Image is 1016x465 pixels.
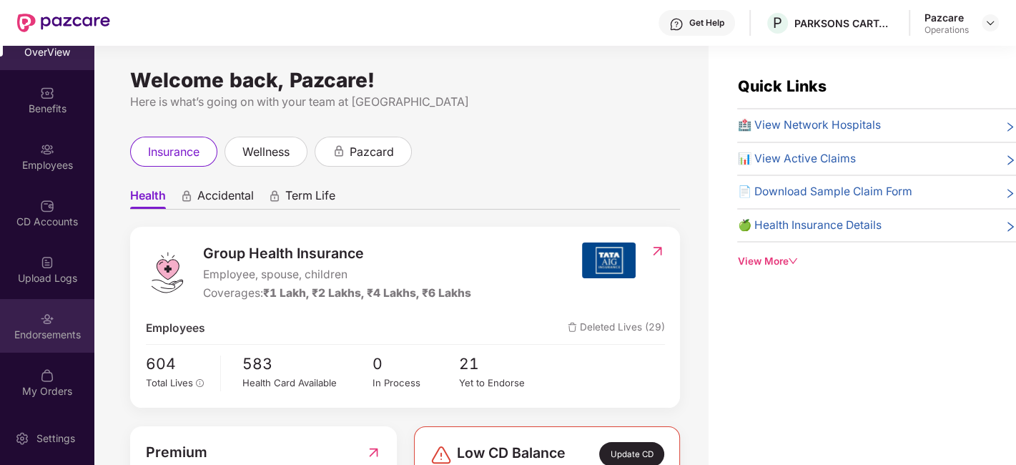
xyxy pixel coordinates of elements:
img: deleteIcon [568,323,577,332]
img: New Pazcare Logo [17,14,110,32]
span: Group Health Insurance [203,243,471,265]
div: Yet to Endorse [459,376,546,391]
div: animation [268,190,281,202]
img: svg+xml;base64,PHN2ZyBpZD0iU2V0dGluZy0yMHgyMCIgeG1sbnM9Imh0dHA6Ly93d3cudzMub3JnLzIwMDAvc3ZnIiB3aW... [15,431,29,446]
span: pazcard [350,143,394,161]
div: Get Help [689,17,724,29]
img: svg+xml;base64,PHN2ZyBpZD0iQmVuZWZpdHMiIHhtbG5zPSJodHRwOi8vd3d3LnczLm9yZy8yMDAwL3N2ZyIgd2lkdGg9Ij... [40,86,54,100]
span: right [1005,119,1016,134]
img: svg+xml;base64,PHN2ZyBpZD0iRW1wbG95ZWVzIiB4bWxucz0iaHR0cDovL3d3dy53My5vcmcvMjAwMC9zdmciIHdpZHRoPS... [40,142,54,157]
div: animation [332,145,345,157]
span: 📄 Download Sample Claim Form [737,183,912,201]
div: Here is what’s going on with your team at [GEOGRAPHIC_DATA] [130,93,680,111]
img: svg+xml;base64,PHN2ZyBpZD0iRHJvcGRvd24tMzJ4MzIiIHhtbG5zPSJodHRwOi8vd3d3LnczLm9yZy8yMDAwL3N2ZyIgd2... [985,17,996,29]
div: Welcome back, Pazcare! [130,74,680,86]
span: Quick Links [737,77,826,95]
div: PARKSONS CARTAMUNDI PVT LTD [794,16,894,30]
div: Coverages: [203,285,471,303]
span: Health [130,188,166,209]
img: svg+xml;base64,PHN2ZyBpZD0iRW5kb3JzZW1lbnRzIiB4bWxucz0iaHR0cDovL3d3dy53My5vcmcvMjAwMC9zdmciIHdpZH... [40,312,54,326]
div: animation [180,190,193,202]
img: logo [146,251,189,294]
span: 21 [459,352,546,376]
span: Employees [146,320,205,338]
div: Settings [32,431,79,446]
span: wellness [242,143,290,161]
img: RedirectIcon [650,244,665,258]
img: insurerIcon [582,243,636,278]
span: info-circle [196,379,204,388]
span: 0 [373,352,459,376]
img: svg+xml;base64,PHN2ZyBpZD0iQ0RfQWNjb3VudHMiIGRhdGEtbmFtZT0iQ0QgQWNjb3VudHMiIHhtbG5zPSJodHRwOi8vd3... [40,199,54,213]
span: Premium [146,441,207,464]
div: Pazcare [924,11,969,24]
img: svg+xml;base64,PHN2ZyBpZD0iSGVscC0zMngzMiIgeG1sbnM9Imh0dHA6Ly93d3cudzMub3JnLzIwMDAvc3ZnIiB3aWR0aD... [669,17,684,31]
div: In Process [373,376,459,391]
img: RedirectIcon [366,441,381,464]
span: Deleted Lives (29) [568,320,665,338]
img: svg+xml;base64,PHN2ZyBpZD0iVXBsb2FkX0xvZ3MiIGRhdGEtbmFtZT0iVXBsb2FkIExvZ3MiIHhtbG5zPSJodHRwOi8vd3... [40,255,54,270]
div: Operations [924,24,969,36]
span: right [1005,153,1016,168]
span: 🍏 Health Insurance Details [737,217,881,235]
span: 583 [242,352,373,376]
span: 🏥 View Network Hospitals [737,117,880,134]
div: Health Card Available [242,376,373,391]
span: insurance [148,143,199,161]
span: 604 [146,352,211,376]
div: View More [737,254,1016,269]
span: 📊 View Active Claims [737,150,855,168]
span: Accidental [197,188,254,209]
span: down [788,256,798,266]
span: right [1005,220,1016,235]
span: Term Life [285,188,335,209]
span: ₹1 Lakh, ₹2 Lakhs, ₹4 Lakhs, ₹6 Lakhs [263,286,471,300]
span: right [1005,186,1016,201]
span: Total Lives [146,377,193,388]
img: svg+xml;base64,PHN2ZyBpZD0iTXlfT3JkZXJzIiBkYXRhLW5hbWU9Ik15IE9yZGVycyIgeG1sbnM9Imh0dHA6Ly93d3cudz... [40,368,54,383]
span: P [773,14,782,31]
span: Employee, spouse, children [203,266,471,284]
